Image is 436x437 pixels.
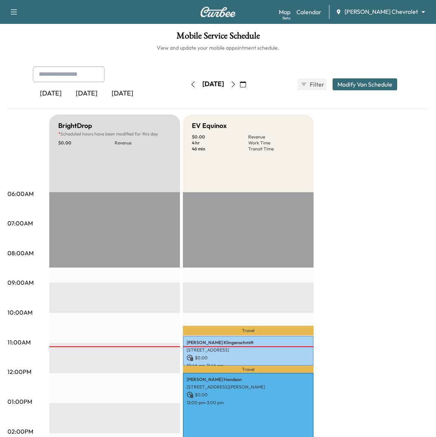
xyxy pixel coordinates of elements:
p: [STREET_ADDRESS] [187,347,310,353]
div: [DATE] [202,79,224,89]
p: Revenue [248,134,305,140]
p: [PERSON_NAME] Klingenschmitt [187,340,310,346]
div: [DATE] [105,85,140,102]
p: 4 hr [192,140,248,146]
p: Travel [183,366,314,373]
button: Filter [298,78,327,90]
p: 08:00AM [7,249,34,257]
span: Filter [310,80,323,89]
p: $ 0.00 [187,391,310,398]
h1: Mobile Service Schedule [7,31,429,44]
p: $ 0.00 [192,134,248,140]
div: [DATE] [69,85,105,102]
p: 11:00AM [7,338,31,347]
div: [DATE] [33,85,69,102]
p: 06:00AM [7,189,34,198]
span: [PERSON_NAME] Chevrolet [345,7,418,16]
a: MapBeta [279,7,290,16]
a: Calendar [296,7,321,16]
p: [STREET_ADDRESS][PERSON_NAME] [187,384,310,390]
p: 12:00 pm - 3:00 pm [187,400,310,406]
h6: View and update your mobile appointment schedule. [7,44,429,51]
p: 10:46 am - 11:46 am [187,363,310,369]
p: Revenue [115,140,171,146]
p: [PERSON_NAME] Handson [187,377,310,383]
p: 09:00AM [7,278,34,287]
p: 46 min [192,146,248,152]
p: 02:00PM [7,427,33,436]
p: Travel [183,326,314,336]
img: Curbee Logo [200,7,236,17]
p: $ 0.00 [187,355,310,361]
p: Work Time [248,140,305,146]
h5: EV Equinox [192,121,227,131]
h5: BrightDrop [58,121,92,131]
p: Scheduled hours have been modified for this day [58,131,171,137]
p: 10:00AM [7,308,32,317]
button: Modify Van Schedule [333,78,397,90]
p: 12:00PM [7,367,31,376]
p: 07:00AM [7,219,33,228]
div: Beta [283,15,290,21]
p: 01:00PM [7,397,32,406]
p: $ 0.00 [58,140,115,146]
p: Transit Time [248,146,305,152]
